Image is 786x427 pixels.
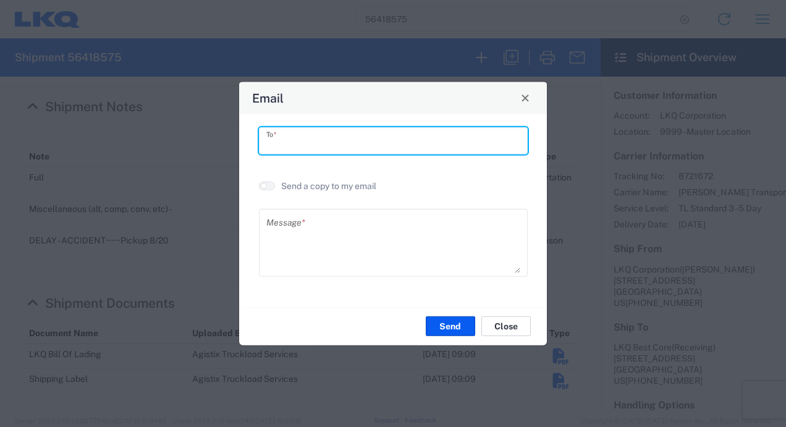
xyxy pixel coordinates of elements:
button: Send [426,316,475,336]
button: Close [481,316,531,336]
button: Close [517,89,534,106]
h4: Email [252,89,284,107]
label: Send a copy to my email [281,180,376,191]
